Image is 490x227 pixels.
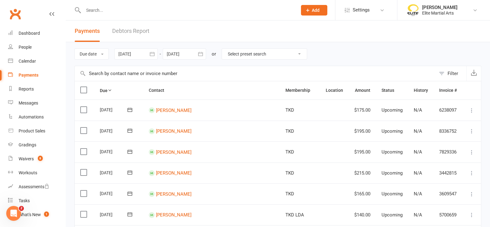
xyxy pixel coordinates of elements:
th: Due [94,81,143,100]
div: [DATE] [100,168,128,177]
a: [PERSON_NAME] [156,212,192,218]
a: Payments [8,68,65,82]
a: [PERSON_NAME] [156,128,192,134]
td: $140.00 [349,204,376,225]
a: [PERSON_NAME] [156,191,192,197]
a: Debtors Report [112,20,149,42]
td: 6238097 [434,100,462,121]
td: 5700659 [434,204,462,225]
span: 1 [44,211,49,217]
th: Status [376,81,408,100]
div: Workouts [19,170,37,175]
span: TKD [285,149,294,155]
div: Messages [19,100,38,105]
a: People [8,40,65,54]
a: Gradings [8,138,65,152]
a: Clubworx [7,6,23,22]
div: Dashboard [19,31,40,36]
span: 8 [38,156,43,161]
th: Contact [143,81,280,100]
span: Settings [353,3,370,17]
div: Filter [448,70,458,77]
span: Add [312,8,320,13]
span: N/A [414,191,422,197]
a: Workouts [8,166,65,180]
div: Gradings [19,142,36,147]
span: TKD [285,107,294,113]
span: N/A [414,149,422,155]
span: Upcoming [382,170,403,176]
button: Payments [75,20,100,42]
div: Assessments [19,184,49,189]
div: [DATE] [100,189,128,198]
button: Add [301,5,327,16]
td: 8336752 [434,121,462,142]
div: [DATE] [100,147,128,156]
a: Product Sales [8,124,65,138]
a: Calendar [8,54,65,68]
div: Reports [19,87,34,91]
button: Due date [74,48,109,60]
a: [PERSON_NAME] [156,170,192,176]
th: Membership [280,81,320,100]
div: Product Sales [19,128,45,133]
div: [DATE] [100,105,128,114]
td: $165.00 [349,183,376,204]
th: History [408,81,434,100]
div: Tasks [19,198,30,203]
span: Upcoming [382,128,403,134]
td: $175.00 [349,100,376,121]
th: Location [320,81,349,100]
input: Search by contact name or invoice number [75,66,436,81]
span: N/A [414,170,422,176]
th: Amount [349,81,376,100]
input: Search... [82,6,293,15]
div: Waivers [19,156,34,161]
a: Reports [8,82,65,96]
span: N/A [414,128,422,134]
td: 3609547 [434,183,462,204]
td: $215.00 [349,162,376,184]
span: TKD [285,170,294,176]
td: 3442815 [434,162,462,184]
a: [PERSON_NAME] [156,107,192,113]
iframe: Intercom live chat [6,206,21,221]
button: Filter [436,66,466,81]
span: TKD [285,128,294,134]
a: Assessments [8,180,65,194]
td: $195.00 [349,141,376,162]
a: Waivers 8 [8,152,65,166]
span: Upcoming [382,212,403,218]
div: People [19,45,32,50]
div: What's New [19,212,41,217]
div: [DATE] [100,126,128,136]
span: Payments [75,28,100,34]
span: N/A [414,107,422,113]
span: TKD LDA [285,212,304,218]
span: 2 [19,206,24,211]
div: Calendar [19,59,36,64]
span: Upcoming [382,149,403,155]
span: Upcoming [382,107,403,113]
a: What's New1 [8,208,65,222]
div: Payments [19,73,38,78]
a: [PERSON_NAME] [156,149,192,155]
a: Tasks [8,194,65,208]
span: TKD [285,191,294,197]
div: [PERSON_NAME] [422,5,457,10]
a: Dashboard [8,26,65,40]
div: [DATE] [100,210,128,219]
div: Elite Martial Arts [422,10,457,16]
div: or [212,50,216,58]
img: thumb_image1508806937.png [407,4,419,16]
a: Automations [8,110,65,124]
a: Messages [8,96,65,110]
th: Invoice # [434,81,462,100]
td: $195.00 [349,121,376,142]
span: N/A [414,212,422,218]
td: 7829336 [434,141,462,162]
span: Upcoming [382,191,403,197]
div: Automations [19,114,44,119]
